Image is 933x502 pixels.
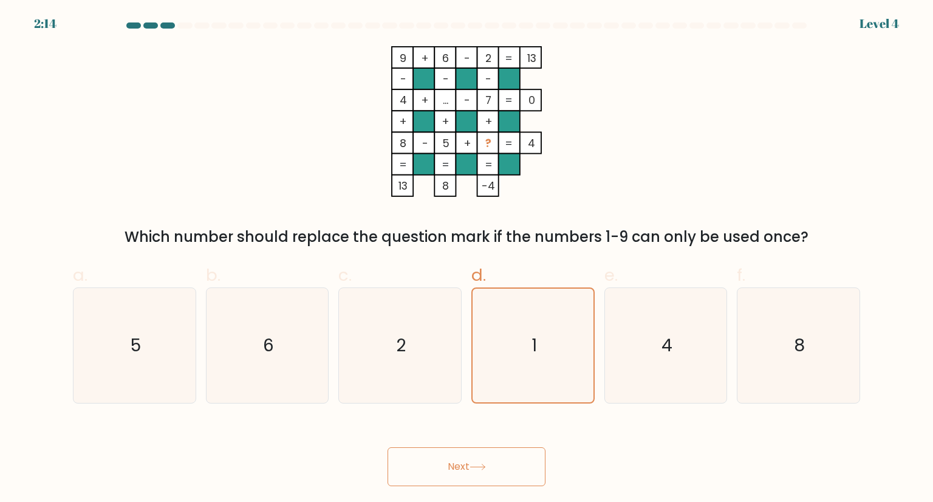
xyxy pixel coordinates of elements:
tspan: - [485,71,491,86]
tspan: 13 [527,50,536,66]
text: 6 [263,333,274,357]
tspan: 5 [442,136,449,151]
tspan: = [505,136,513,151]
tspan: + [442,114,449,129]
tspan: 4 [528,136,535,151]
tspan: ? [485,136,491,151]
text: 4 [661,333,672,357]
div: 2:14 [34,15,56,33]
text: 8 [794,333,805,357]
tspan: - [464,50,470,66]
tspan: = [442,157,449,172]
tspan: ... [443,92,448,108]
tspan: = [485,157,493,172]
tspan: 13 [398,178,408,193]
span: e. [604,263,618,287]
tspan: 8 [442,178,449,193]
tspan: + [421,50,429,66]
tspan: + [421,92,429,108]
tspan: = [399,157,407,172]
tspan: - [400,71,406,86]
tspan: - [443,71,449,86]
tspan: + [463,136,471,151]
text: 2 [397,333,406,357]
text: 1 [531,334,537,357]
span: c. [338,263,352,287]
button: Next [388,447,545,486]
text: 5 [131,333,141,357]
tspan: 7 [485,92,491,108]
tspan: + [399,114,407,129]
tspan: = [505,50,513,66]
tspan: 6 [442,50,449,66]
tspan: - [464,92,470,108]
tspan: = [505,92,513,108]
tspan: 4 [400,92,407,108]
tspan: 8 [400,136,406,151]
tspan: - [422,136,428,151]
span: d. [471,263,486,287]
div: Which number should replace the question mark if the numbers 1-9 can only be used once? [80,226,853,248]
span: b. [206,263,220,287]
tspan: -4 [482,178,495,193]
div: Level 4 [860,15,899,33]
tspan: 0 [528,92,535,108]
tspan: 9 [400,50,406,66]
span: a. [73,263,87,287]
tspan: 2 [485,50,491,66]
span: f. [737,263,745,287]
tspan: + [485,114,493,129]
